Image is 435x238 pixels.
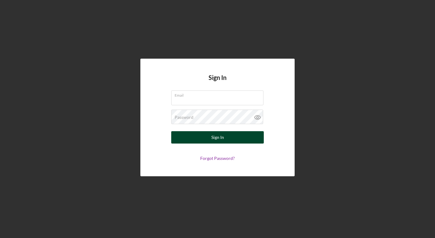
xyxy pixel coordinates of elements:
[171,131,264,144] button: Sign In
[175,115,193,120] label: Password
[175,91,263,98] label: Email
[200,156,235,161] a: Forgot Password?
[211,131,224,144] div: Sign In
[209,74,226,90] h4: Sign In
